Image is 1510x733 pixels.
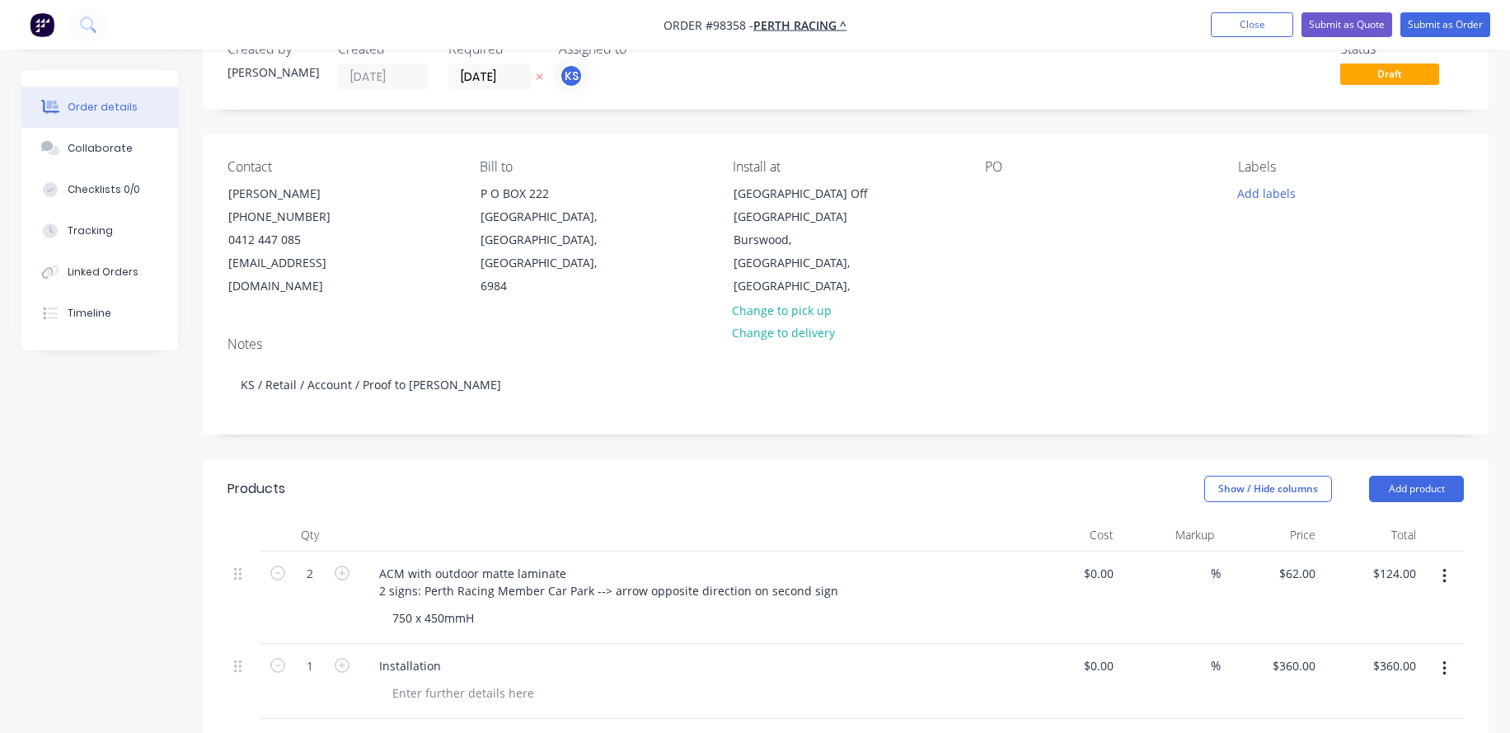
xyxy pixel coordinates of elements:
button: Show / Hide columns [1204,476,1332,502]
button: Submit as Order [1400,12,1490,37]
div: Order details [68,100,138,115]
button: Change to delivery [724,322,844,344]
button: Timeline [21,293,178,334]
div: Collaborate [68,141,133,156]
span: Draft [1340,63,1439,84]
button: Close [1211,12,1293,37]
div: Qty [260,519,359,552]
div: Notes [227,336,1464,352]
div: Contact [227,159,453,175]
div: Installation [366,654,454,678]
div: 750 x 450mmH [379,606,487,630]
div: [PHONE_NUMBER] [228,205,365,228]
div: Required [448,41,539,57]
div: Timeline [68,306,111,321]
div: Install at [733,159,959,175]
button: Add product [1369,476,1464,502]
div: Markup [1120,519,1222,552]
div: Bill to [480,159,706,175]
button: Order details [21,87,178,128]
div: P O BOX 222 [481,182,617,205]
div: Price [1221,519,1322,552]
div: [PERSON_NAME][PHONE_NUMBER]0412 447 085[EMAIL_ADDRESS][DOMAIN_NAME] [214,181,379,298]
div: Total [1322,519,1423,552]
button: Change to pick up [724,298,841,321]
button: Tracking [21,210,178,251]
div: Tracking [68,223,113,238]
span: % [1211,656,1221,675]
span: % [1211,564,1221,583]
div: [EMAIL_ADDRESS][DOMAIN_NAME] [228,251,365,298]
div: Products [227,479,285,499]
div: P O BOX 222[GEOGRAPHIC_DATA], [GEOGRAPHIC_DATA], [GEOGRAPHIC_DATA], 6984 [467,181,631,298]
button: Collaborate [21,128,178,169]
div: Created by [227,41,318,57]
div: PO [985,159,1211,175]
button: Submit as Quote [1301,12,1392,37]
div: Checklists 0/0 [68,182,140,197]
div: [GEOGRAPHIC_DATA] Off [GEOGRAPHIC_DATA] [734,182,870,228]
div: Labels [1238,159,1464,175]
div: Status [1340,41,1464,57]
div: Cost [1019,519,1120,552]
div: Linked Orders [68,265,138,280]
a: Perth Racing ^ [753,17,846,33]
span: Order #98358 - [664,17,753,33]
div: 0412 447 085 [228,228,365,251]
img: Factory [30,12,54,37]
div: KS / Retail / Account / Proof to [PERSON_NAME] [227,359,1464,410]
div: [PERSON_NAME] [228,182,365,205]
div: ACM with outdoor matte laminate 2 signs: Perth Racing Member Car Park --> arrow opposite directio... [366,561,851,603]
div: Created [338,41,429,57]
div: [GEOGRAPHIC_DATA], [GEOGRAPHIC_DATA], [GEOGRAPHIC_DATA], 6984 [481,205,617,298]
button: Add labels [1228,181,1304,204]
div: Burswood, [GEOGRAPHIC_DATA], [GEOGRAPHIC_DATA], [734,228,870,298]
button: KS [559,63,584,88]
div: [GEOGRAPHIC_DATA] Off [GEOGRAPHIC_DATA]Burswood, [GEOGRAPHIC_DATA], [GEOGRAPHIC_DATA], [720,181,884,298]
div: [PERSON_NAME] [227,63,318,81]
div: Assigned to [559,41,724,57]
button: Linked Orders [21,251,178,293]
button: Checklists 0/0 [21,169,178,210]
